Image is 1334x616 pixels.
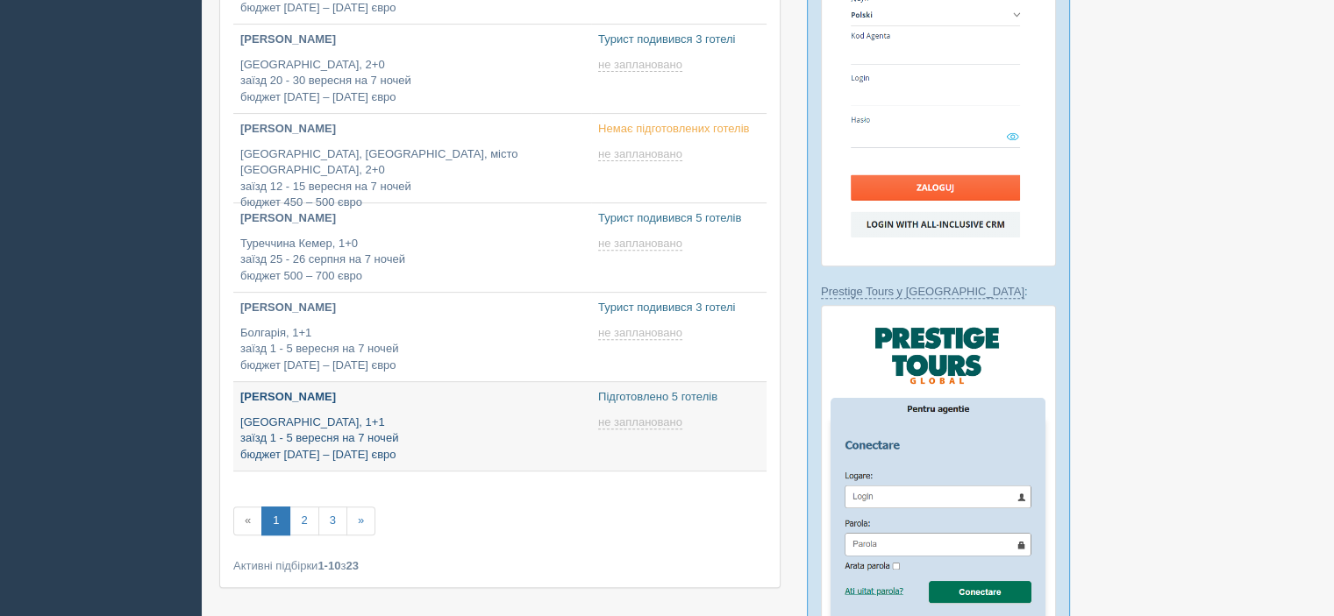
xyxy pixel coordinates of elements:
span: не заплановано [598,147,682,161]
a: 1 [261,506,290,535]
p: [PERSON_NAME] [240,300,584,316]
p: Турист подивився 3 готелі [598,300,760,316]
span: « [233,506,262,535]
span: не заплановано [598,237,682,251]
a: [PERSON_NAME] Туреччина Кемер, 1+0заїзд 25 - 26 серпня на 7 ночейбюджет 500 – 700 євро [233,203,591,292]
a: [PERSON_NAME] Болгарія, 1+1заїзд 1 - 5 вересня на 7 ночейбюджет [DATE] – [DATE] євро [233,293,591,381]
p: Турист подивився 3 готелі [598,32,760,48]
a: не заплановано [598,237,686,251]
p: [GEOGRAPHIC_DATA], 1+1 заїзд 1 - 5 вересня на 7 ночей бюджет [DATE] – [DATE] євро [240,414,584,464]
a: не заплановано [598,58,686,72]
a: [PERSON_NAME] [GEOGRAPHIC_DATA], 1+1заїзд 1 - 5 вересня на 7 ночейбюджет [DATE] – [DATE] євро [233,382,591,471]
p: Болгарія, 1+1 заїзд 1 - 5 вересня на 7 ночей бюджет [DATE] – [DATE] євро [240,325,584,374]
b: 23 [346,559,358,572]
a: [PERSON_NAME] [GEOGRAPHIC_DATA], [GEOGRAPHIC_DATA], місто [GEOGRAPHIC_DATA], 2+0заїзд 12 - 15 вер... [233,114,591,202]
a: 3 [318,506,347,535]
p: [GEOGRAPHIC_DATA], 2+0 заїзд 20 - 30 вересня на 7 ночей бюджет [DATE] – [DATE] євро [240,57,584,106]
a: не заплановано [598,326,686,340]
p: [PERSON_NAME] [240,121,584,138]
span: не заплановано [598,58,682,72]
p: Туреччина Кемер, 1+0 заїзд 25 - 26 серпня на 7 ночей бюджет 500 – 700 євро [240,236,584,285]
a: не заплановано [598,147,686,161]
p: Турист подивився 5 готелів [598,210,760,227]
a: Prestige Tours у [GEOGRAPHIC_DATA] [821,285,1024,299]
a: [PERSON_NAME] [GEOGRAPHIC_DATA], 2+0заїзд 20 - 30 вересня на 7 ночейбюджет [DATE] – [DATE] євро [233,25,591,113]
div: Активні підбірки з [233,557,767,574]
p: [PERSON_NAME] [240,210,584,227]
a: не заплановано [598,415,686,429]
p: [PERSON_NAME] [240,32,584,48]
span: не заплановано [598,326,682,340]
p: Підготовлено 5 готелів [598,389,760,406]
span: не заплановано [598,415,682,429]
b: 1-10 [317,559,340,572]
a: » [346,506,375,535]
p: [GEOGRAPHIC_DATA], [GEOGRAPHIC_DATA], місто [GEOGRAPHIC_DATA], 2+0 заїзд 12 - 15 вересня на 7 ноч... [240,146,584,211]
p: [PERSON_NAME] [240,389,584,406]
p: : [821,283,1056,300]
a: 2 [289,506,318,535]
p: Немає підготовлених готелів [598,121,760,138]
